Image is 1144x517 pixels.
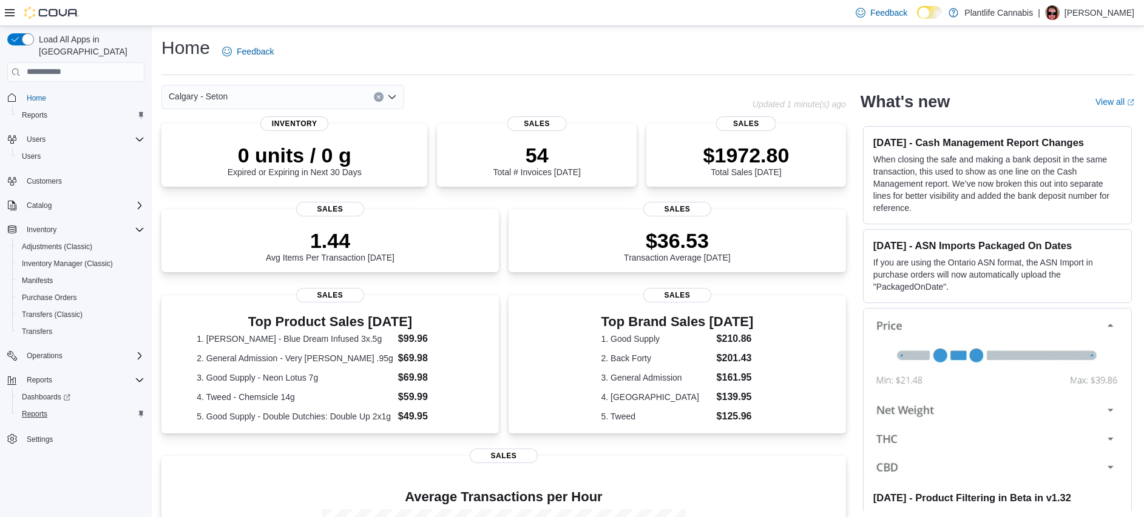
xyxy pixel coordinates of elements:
[296,202,364,216] span: Sales
[17,290,82,305] a: Purchase Orders
[643,202,711,216] span: Sales
[27,93,46,103] span: Home
[7,84,144,479] nav: Complex example
[12,238,149,255] button: Adjustments (Classic)
[964,5,1033,20] p: Plantlife Cannabis
[601,315,754,329] h3: Top Brand Sales [DATE]
[237,45,274,58] span: Feedback
[1127,99,1134,106] svg: External link
[22,409,47,419] span: Reports
[851,1,912,25] a: Feedback
[873,136,1122,148] h3: [DATE] - Cash Management Report Changes
[601,391,712,403] dt: 4. [GEOGRAPHIC_DATA]
[873,239,1122,252] h3: [DATE] - ASN Imports Packaged On Dates
[22,259,113,269] span: Inventory Manager (Classic)
[17,149,144,164] span: Users
[27,135,46,144] span: Users
[601,333,712,345] dt: 1. Good Supply
[197,333,393,345] dt: 1. [PERSON_NAME] - Blue Dream Infused 3x.5g
[2,172,149,190] button: Customers
[17,108,52,122] a: Reports
[703,143,790,177] div: Total Sales [DATE]
[753,99,846,109] p: Updated 1 minute(s) ago
[17,324,144,339] span: Transfers
[2,221,149,238] button: Inventory
[601,410,712,422] dt: 5. Tweed
[643,288,711,302] span: Sales
[12,272,149,289] button: Manifests
[17,273,58,288] a: Manifests
[717,409,754,424] dd: $125.96
[717,332,754,346] dd: $210.86
[17,324,57,339] a: Transfers
[260,116,328,131] span: Inventory
[169,89,228,104] span: Calgary - Seton
[624,228,731,253] p: $36.53
[2,347,149,364] button: Operations
[197,352,393,364] dt: 2. General Admission - Very [PERSON_NAME] .95g
[17,256,144,271] span: Inventory Manager (Classic)
[493,143,580,177] div: Total # Invoices [DATE]
[1095,97,1134,107] a: View allExternal link
[2,372,149,389] button: Reports
[861,92,950,112] h2: What's new
[2,430,149,447] button: Settings
[17,290,144,305] span: Purchase Orders
[716,116,776,131] span: Sales
[17,108,144,122] span: Reports
[387,92,397,102] button: Open list of options
[17,307,87,322] a: Transfers (Classic)
[717,370,754,385] dd: $161.95
[22,349,67,363] button: Operations
[1038,5,1040,20] p: |
[12,107,149,124] button: Reports
[2,131,149,148] button: Users
[22,152,41,161] span: Users
[601,352,712,364] dt: 2. Back Forty
[17,149,46,164] a: Users
[22,222,61,237] button: Inventory
[22,132,50,147] button: Users
[917,6,943,19] input: Dark Mode
[22,174,67,188] a: Customers
[17,390,144,404] span: Dashboards
[22,373,57,387] button: Reports
[22,431,144,446] span: Settings
[17,407,144,421] span: Reports
[12,148,149,165] button: Users
[22,222,144,237] span: Inventory
[171,490,836,504] h4: Average Transactions per Hour
[197,372,393,384] dt: 3. Good Supply - Neon Lotus 7g
[17,407,52,421] a: Reports
[27,351,63,361] span: Operations
[27,435,53,444] span: Settings
[507,116,567,131] span: Sales
[12,405,149,422] button: Reports
[398,409,464,424] dd: $49.95
[161,36,210,60] h1: Home
[266,228,394,253] p: 1.44
[22,327,52,336] span: Transfers
[22,198,144,213] span: Catalog
[12,389,149,405] a: Dashboards
[470,449,538,463] span: Sales
[22,310,83,319] span: Transfers (Classic)
[1064,5,1134,20] p: [PERSON_NAME]
[197,410,393,422] dt: 5. Good Supply - Double Dutchies: Double Up 2x1g
[703,143,790,167] p: $1972.80
[296,288,364,302] span: Sales
[24,7,79,19] img: Cova
[22,432,58,447] a: Settings
[22,276,53,285] span: Manifests
[2,89,149,107] button: Home
[22,91,51,105] a: Home
[873,153,1122,214] p: When closing the safe and making a bank deposit in the same transaction, this used to show as one...
[266,228,394,262] div: Avg Items Per Transaction [DATE]
[197,315,464,329] h3: Top Product Sales [DATE]
[873,256,1122,293] p: If you are using the Ontario ASN format, the ASN Import in purchase orders will now automatically...
[22,198,56,213] button: Catalog
[12,255,149,272] button: Inventory Manager (Classic)
[1045,5,1060,20] div: Sasha Iemelianenko
[493,143,580,167] p: 54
